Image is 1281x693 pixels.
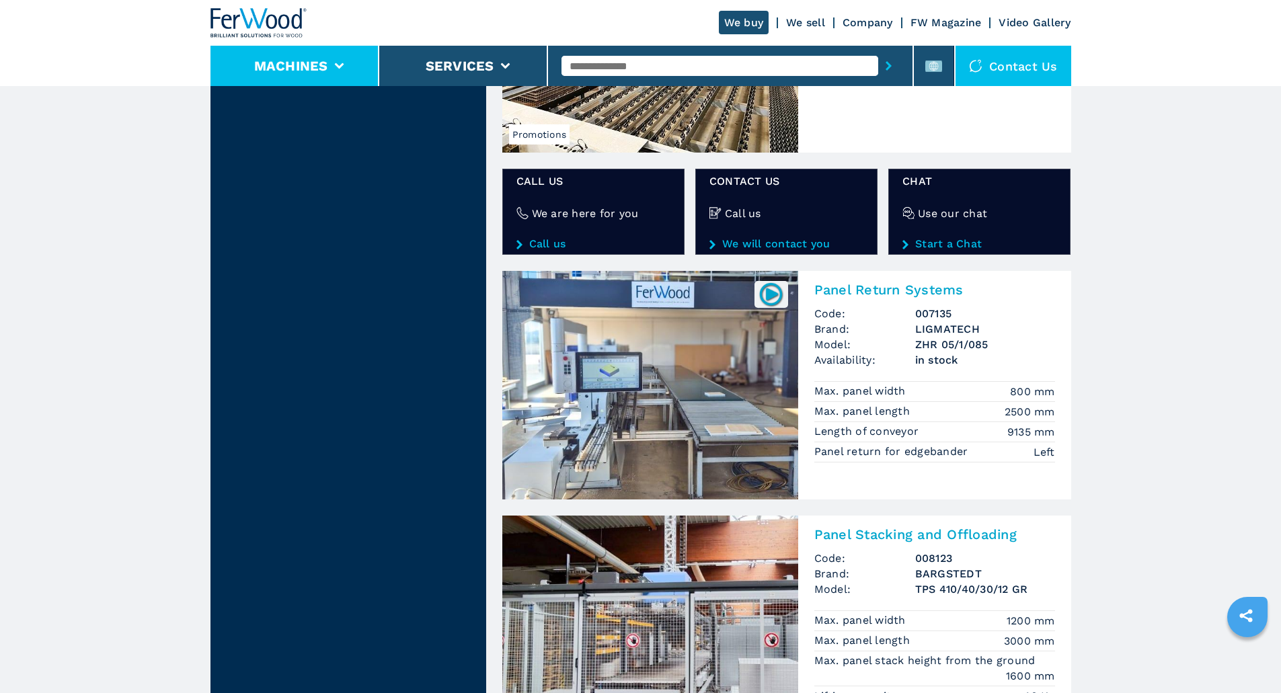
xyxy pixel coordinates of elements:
p: Panel return for edgebander [814,444,972,459]
h4: We are here for you [532,206,639,221]
a: FW Magazine [910,16,982,29]
h3: LIGMATECH [915,321,1055,337]
button: submit-button [878,50,899,81]
span: Brand: [814,321,915,337]
h3: TPS 410/40/30/12 GR [915,581,1055,597]
a: Panel Return Systems LIGMATECH ZHR 05/1/085007135Panel Return SystemsCode:007135Brand:LIGMATECHMo... [502,271,1071,499]
div: Contact us [956,46,1071,86]
em: 9135 mm [1007,424,1055,440]
p: Length of conveyor [814,424,923,439]
span: Call us [516,173,670,189]
span: in stock [915,352,1055,368]
button: Machines [254,58,328,74]
img: 007135 [758,281,784,307]
h3: 007135 [915,306,1055,321]
a: We will contact you [709,238,863,250]
span: CONTACT US [709,173,863,189]
span: Code: [814,306,915,321]
span: Code: [814,551,915,566]
img: We are here for you [516,207,529,219]
p: Max. panel stack height from the ground [814,653,1039,668]
em: 1200 mm [1007,613,1055,628]
span: Availability: [814,352,915,368]
h2: Panel Return Systems [814,282,1055,298]
em: 1600 mm [1006,668,1055,684]
h3: 008123 [915,551,1055,566]
h2: Panel Stacking and Offloading [814,526,1055,542]
span: Brand: [814,566,915,581]
img: Contact us [969,59,982,73]
img: Ferwood [210,8,307,38]
img: Panel Return Systems LIGMATECH ZHR 05/1/085 [502,271,798,499]
span: Model: [814,337,915,352]
em: 3000 mm [1004,633,1055,649]
h3: ZHR 05/1/085 [915,337,1055,352]
img: Call us [709,207,722,219]
em: 2500 mm [1005,404,1055,419]
a: Call us [516,238,670,250]
a: We sell [786,16,825,29]
h4: Use our chat [918,206,987,221]
h4: Call us [725,206,761,221]
a: Video Gallery [999,16,1071,29]
em: Left [1034,444,1055,460]
a: Company [843,16,893,29]
iframe: Chat [1224,633,1271,683]
p: Max. panel width [814,384,909,399]
a: sharethis [1229,599,1263,633]
h3: BARGSTEDT [915,566,1055,581]
span: Model: [814,581,915,597]
img: Use our chat [902,207,915,219]
a: Start a Chat [902,238,1056,250]
a: We buy [719,11,769,34]
span: Chat [902,173,1056,189]
em: 800 mm [1010,384,1055,399]
p: Max. panel width [814,613,909,628]
p: Max. panel length [814,633,914,648]
button: Services [426,58,494,74]
span: Promotions [509,124,570,145]
p: Max. panel length [814,404,914,419]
